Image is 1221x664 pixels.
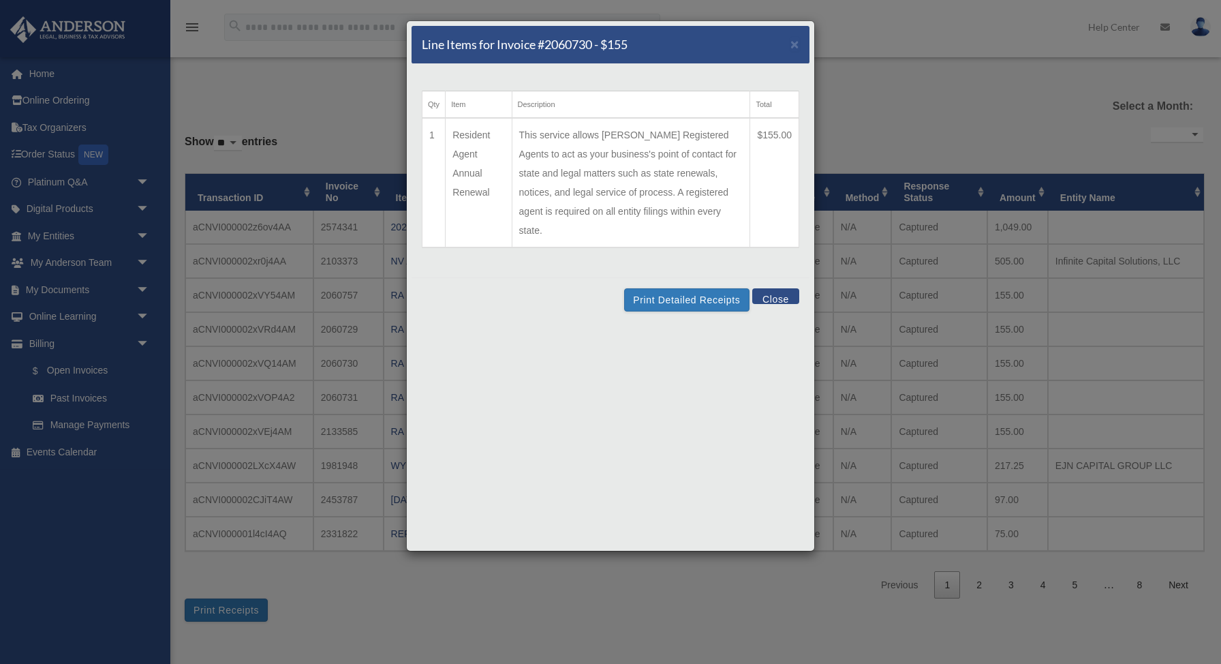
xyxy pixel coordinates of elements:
[790,36,799,52] span: ×
[790,37,799,51] button: Close
[750,91,799,119] th: Total
[512,118,750,247] td: This service allows [PERSON_NAME] Registered Agents to act as your business's point of contact fo...
[446,91,512,119] th: Item
[422,118,446,247] td: 1
[512,91,750,119] th: Description
[752,288,799,304] button: Close
[422,36,628,53] h5: Line Items for Invoice #2060730 - $155
[422,91,446,119] th: Qty
[624,288,749,312] button: Print Detailed Receipts
[446,118,512,247] td: Resident Agent Annual Renewal
[750,118,799,247] td: $155.00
